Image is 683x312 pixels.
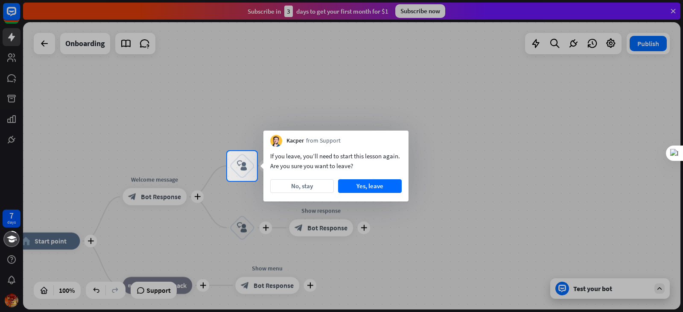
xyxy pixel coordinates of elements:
div: If you leave, you’ll need to start this lesson again. Are you sure you want to leave? [270,151,402,171]
i: block_user_input [237,161,247,171]
span: from Support [306,137,341,145]
button: Yes, leave [338,179,402,193]
button: Open LiveChat chat widget [7,3,32,29]
span: Kacper [286,137,304,145]
button: No, stay [270,179,334,193]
